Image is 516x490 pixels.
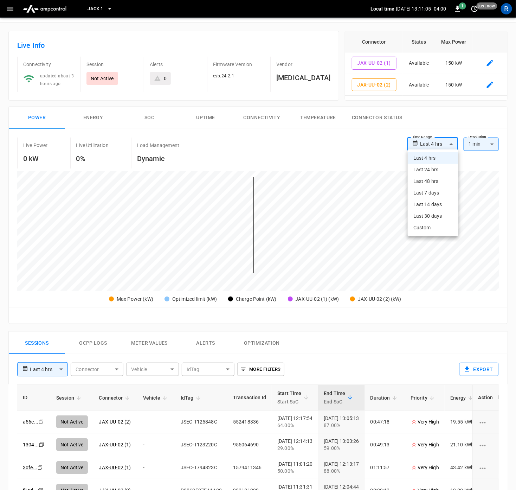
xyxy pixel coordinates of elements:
[408,210,458,222] li: Last 30 days
[408,152,458,164] li: Last 4 hrs
[408,164,458,176] li: Last 24 hrs
[408,199,458,210] li: Last 14 days
[408,222,458,234] li: Custom
[408,187,458,199] li: Last 7 days
[408,176,458,187] li: Last 48 hrs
